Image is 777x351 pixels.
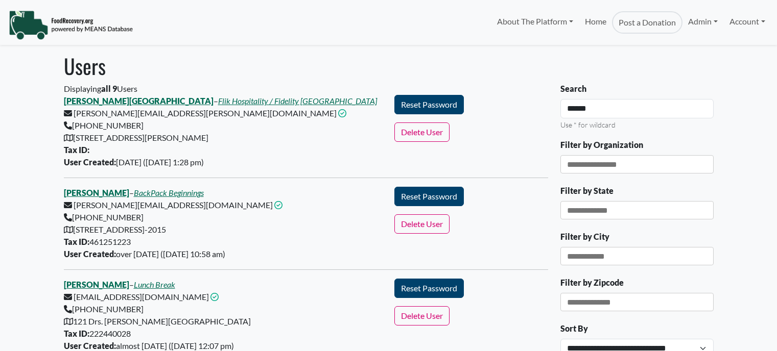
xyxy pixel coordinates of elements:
[612,11,682,34] a: Post a Donation
[560,139,643,151] label: Filter by Organization
[394,306,450,325] button: Delete User
[394,122,450,142] button: Delete User
[210,293,219,301] i: This email address is confirmed.
[64,54,714,78] h1: Users
[491,11,579,32] a: About The Platform
[134,188,204,197] a: BackPack Beginnings
[338,109,346,117] i: This email address is confirmed.
[394,187,464,206] button: Reset Password
[64,188,129,197] a: [PERSON_NAME]
[64,329,89,338] b: Tax ID:
[58,95,389,168] div: – [PERSON_NAME][EMAIL_ADDRESS][PERSON_NAME][DOMAIN_NAME] [PHONE_NUMBER] [STREET_ADDRESS][PERSON_N...
[64,157,116,167] b: User Created:
[394,95,464,114] button: Reset Password
[724,11,771,32] a: Account
[64,96,214,106] a: [PERSON_NAME][GEOGRAPHIC_DATA]
[274,201,282,209] i: This email address is confirmed.
[9,10,133,40] img: NavigationLogo_FoodRecovery-91c16205cd0af1ed486a0f1a7774a6544ea792ac00100771e7dd3ec7c0e58e41.png
[218,96,377,106] a: Flik Hospitality / Fidelity [GEOGRAPHIC_DATA]
[58,187,389,260] div: – [PERSON_NAME][EMAIL_ADDRESS][DOMAIN_NAME] [PHONE_NUMBER] [STREET_ADDRESS]-2015 461251223 over [...
[394,214,450,234] button: Delete User
[682,11,723,32] a: Admin
[560,185,614,197] label: Filter by State
[64,145,89,155] b: Tax ID:
[134,280,175,289] a: Lunch Break
[560,83,586,95] label: Search
[579,11,611,34] a: Home
[64,237,89,246] b: Tax ID:
[64,249,116,259] b: User Created:
[64,280,129,289] a: [PERSON_NAME]
[560,120,616,129] small: Use * for wildcard
[560,231,609,243] label: Filter by City
[394,279,464,298] button: Reset Password
[560,322,588,335] label: Sort By
[101,84,117,93] b: all 9
[64,341,116,350] b: User Created:
[560,277,624,289] label: Filter by Zipcode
